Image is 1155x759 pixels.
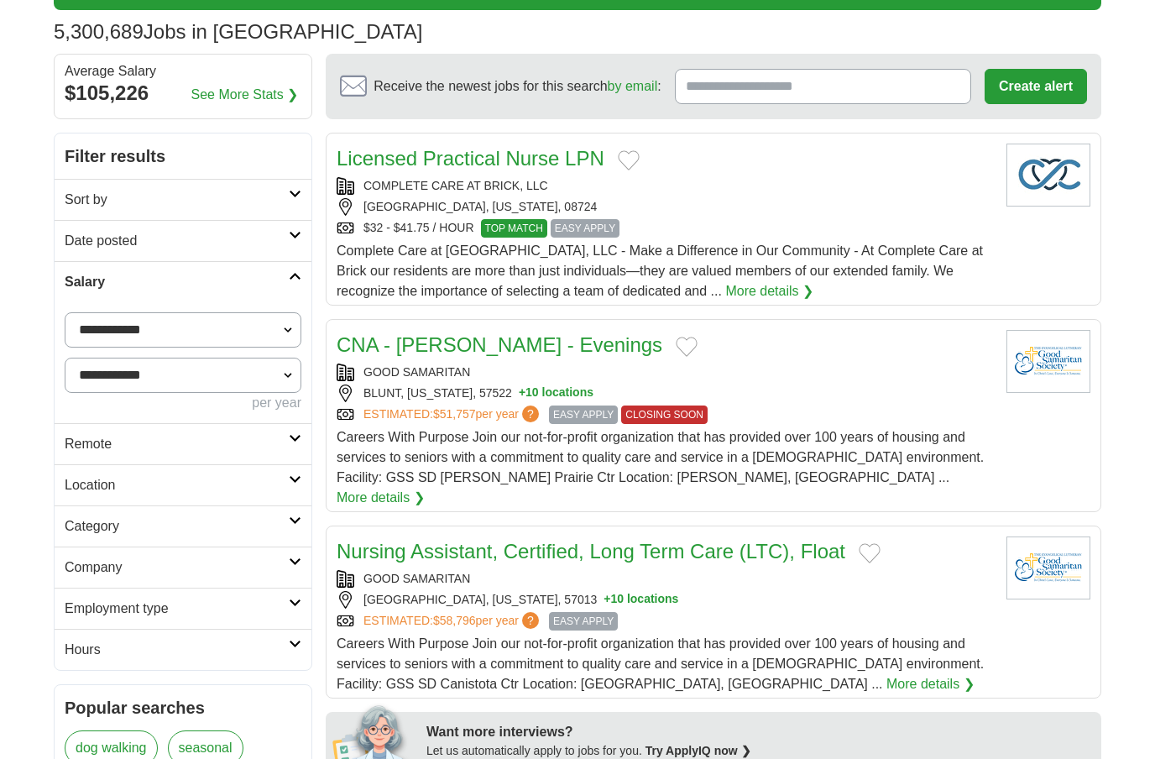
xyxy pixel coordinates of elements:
img: Company logo [1006,144,1090,207]
a: Nursing Assistant, Certified, Long Term Care (LTC), Float [337,540,845,563]
span: $51,757 [433,407,476,421]
span: Complete Care at [GEOGRAPHIC_DATA], LLC - Make a Difference in Our Community - At Complete Care a... [337,243,983,298]
img: Good Samaritan Society logo [1006,330,1090,393]
div: per year [65,393,301,413]
span: 5,300,689 [54,17,144,47]
h2: Date posted [65,231,289,251]
button: Create alert [985,69,1087,104]
div: $32 - $41.75 / HOUR [337,219,993,238]
img: Good Samaritan Society logo [1006,537,1090,599]
a: Sort by [55,179,311,220]
a: Try ApplyIQ now ❯ [645,744,751,757]
h2: Filter results [55,133,311,179]
div: Want more interviews? [426,722,1091,742]
h2: Remote [65,434,289,454]
a: Salary [55,261,311,302]
span: Careers With Purpose Join our not-for-profit organization that has provided over 100 years of hou... [337,430,984,484]
h2: Salary [65,272,289,292]
a: Date posted [55,220,311,261]
div: Average Salary [65,65,301,78]
a: Remote [55,423,311,464]
a: Employment type [55,588,311,629]
span: TOP MATCH [481,219,547,238]
h1: Jobs in [GEOGRAPHIC_DATA] [54,20,422,43]
span: EASY APPLY [549,612,618,631]
a: See More Stats ❯ [191,85,299,105]
div: COMPLETE CARE AT BRICK, LLC [337,177,993,195]
span: + [519,385,525,402]
span: ? [522,612,539,629]
a: by email [608,79,658,93]
a: Company [55,547,311,588]
button: Add to favorite jobs [676,337,698,357]
a: CNA - [PERSON_NAME] - Evenings [337,333,662,356]
button: +10 locations [604,591,678,609]
a: Licensed Practical Nurse LPN [337,147,604,170]
a: ESTIMATED:$58,796per year? [363,612,542,631]
div: BLUNT, [US_STATE], 57522 [337,385,993,402]
button: Add to favorite jobs [859,543,881,563]
button: +10 locations [519,385,593,402]
span: Careers With Purpose Join our not-for-profit organization that has provided over 100 years of hou... [337,636,984,691]
div: [GEOGRAPHIC_DATA], [US_STATE], 08724 [337,198,993,216]
div: [GEOGRAPHIC_DATA], [US_STATE], 57013 [337,591,993,609]
a: More details ❯ [886,674,975,694]
h2: Category [65,516,289,537]
span: Receive the newest jobs for this search : [374,76,661,97]
span: CLOSING SOON [621,406,708,424]
h2: Company [65,557,289,578]
span: + [604,591,610,609]
a: More details ❯ [725,281,813,301]
a: ESTIMATED:$51,757per year? [363,406,542,424]
span: EASY APPLY [551,219,619,238]
h2: Employment type [65,599,289,619]
a: GOOD SAMARITAN [363,572,470,585]
a: Hours [55,629,311,670]
h2: Location [65,475,289,495]
h2: Hours [65,640,289,660]
h2: Sort by [65,190,289,210]
a: More details ❯ [337,488,425,508]
button: Add to favorite jobs [618,150,640,170]
span: EASY APPLY [549,406,618,424]
div: $105,226 [65,78,301,108]
a: GOOD SAMARITAN [363,365,470,379]
a: Category [55,505,311,547]
a: Location [55,464,311,505]
span: $58,796 [433,614,476,627]
h2: Popular searches [65,695,301,720]
span: ? [522,406,539,422]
